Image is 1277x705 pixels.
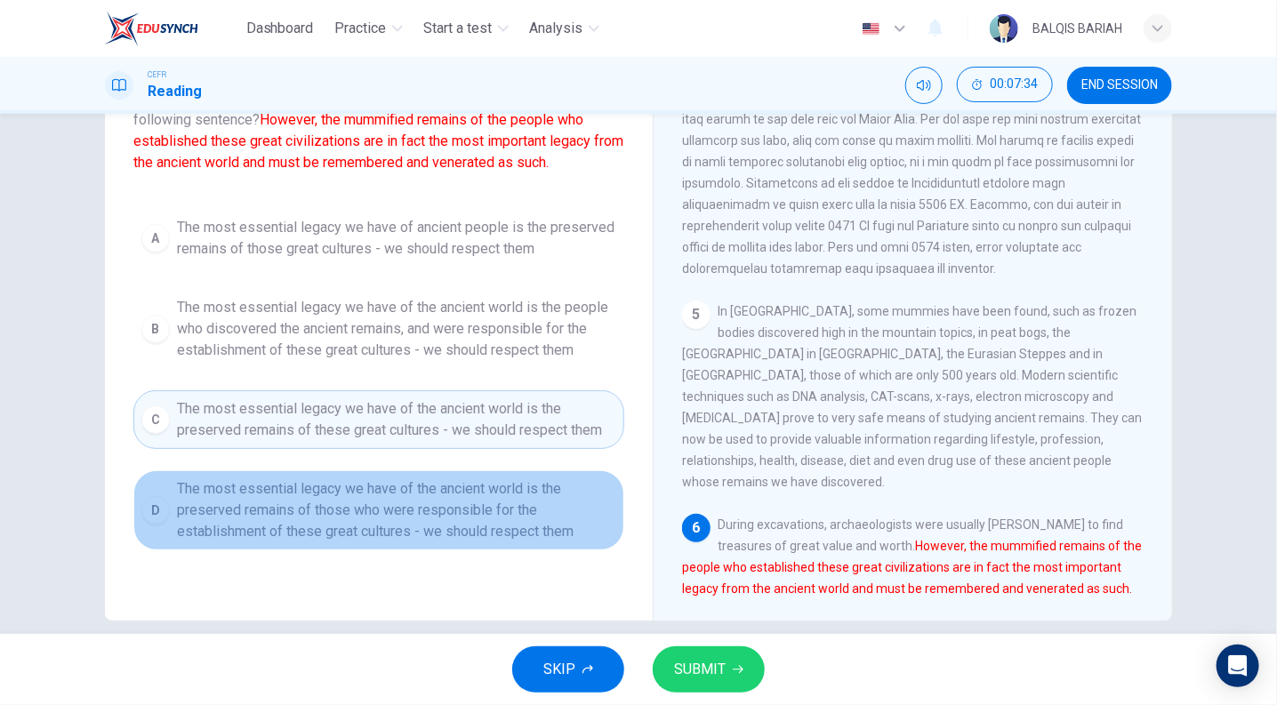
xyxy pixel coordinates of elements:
font: However, the mummified remains of the people who established these great civilizations are in fac... [133,111,623,171]
div: 6 [682,514,711,542]
span: Start a test [424,18,493,39]
span: SUBMIT [674,657,726,682]
span: Dashboard [246,18,314,39]
div: D [141,496,170,525]
button: SUBMIT [653,646,765,693]
img: en [860,22,882,36]
button: SKIP [512,646,624,693]
span: Which of the sentences below best expresses the essential information in the following sentence? [133,88,624,173]
div: A [141,224,170,252]
img: Profile picture [990,14,1018,43]
div: 5 [682,300,711,329]
button: DThe most essential legacy we have of the ancient world is the preserved remains of those who wer... [133,470,624,550]
span: 00:07:34 [990,77,1038,92]
span: The most essential legacy we have of the ancient world is the preserved remains of those who were... [177,478,616,542]
div: Open Intercom Messenger [1217,645,1259,687]
span: Practice [335,18,387,39]
div: B [141,315,170,343]
a: EduSynch logo [105,11,239,46]
span: The most essential legacy we have of the ancient world is the people who discovered the ancient r... [177,297,616,361]
button: BThe most essential legacy we have of the ancient world is the people who discovered the ancient ... [133,289,624,369]
div: Mute [905,67,943,104]
span: The most essential legacy we have of ancient people is the preserved remains of those great cultu... [177,217,616,260]
button: Practice [328,12,410,44]
button: CThe most essential legacy we have of the ancient world is the preserved remains of these great c... [133,390,624,449]
button: Analysis [523,12,606,44]
button: Start a test [417,12,516,44]
span: SKIP [543,657,575,682]
span: CEFR [148,68,166,81]
span: The most essential legacy we have of the ancient world is the preserved remains of these great cu... [177,398,616,441]
font: However, the mummified remains of the people who established these great civilizations are in fac... [682,539,1142,596]
div: C [141,405,170,434]
div: BALQIS BARIAH [1032,18,1122,39]
span: END SESSION [1081,78,1158,92]
button: AThe most essential legacy we have of ancient people is the preserved remains of those great cult... [133,209,624,268]
span: During excavations, archaeologists were usually [PERSON_NAME] to find treasures of great value an... [682,517,1142,596]
span: In [GEOGRAPHIC_DATA], some mummies have been found, such as frozen bodies discovered high in the ... [682,304,1142,489]
button: END SESSION [1067,67,1172,104]
button: Dashboard [239,12,321,44]
div: Hide [957,67,1053,104]
img: EduSynch logo [105,11,198,46]
button: 00:07:34 [957,67,1053,102]
h1: Reading [148,81,202,102]
span: Analysis [530,18,583,39]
